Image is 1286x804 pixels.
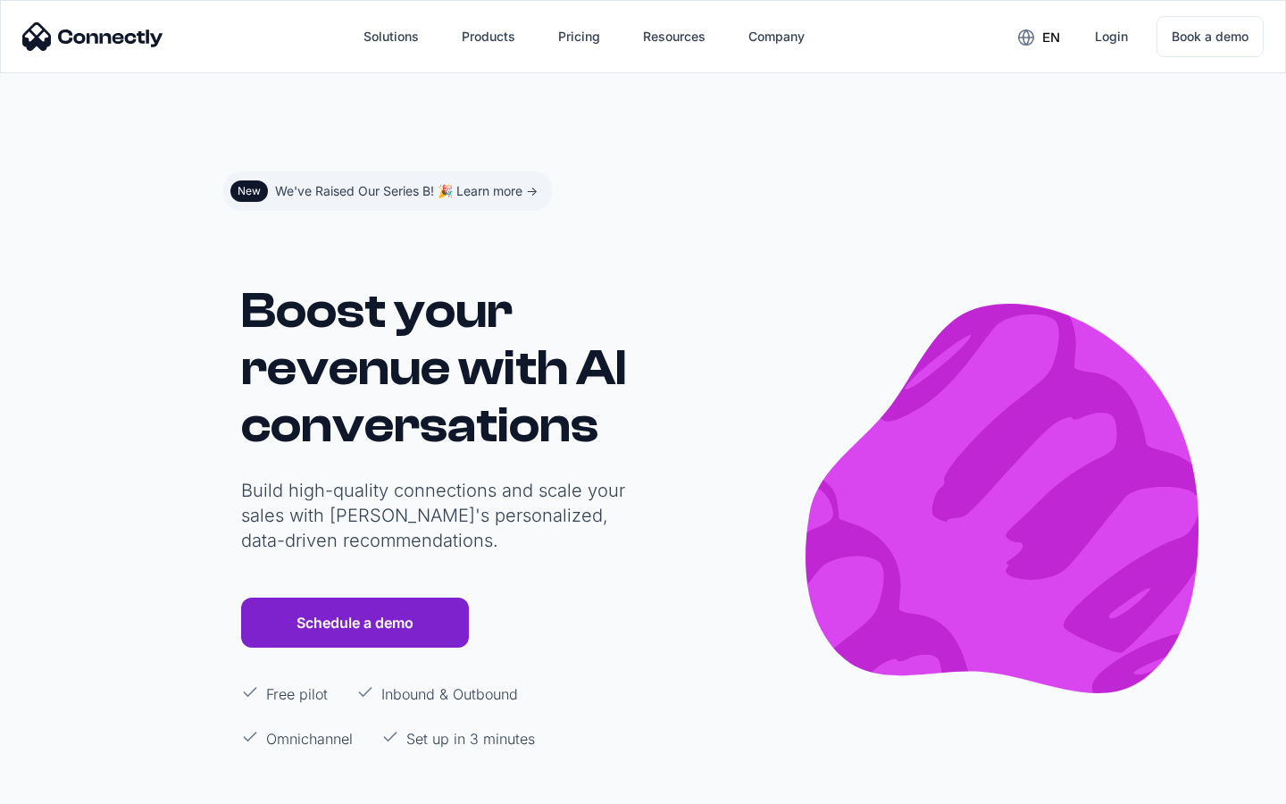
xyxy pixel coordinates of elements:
[275,179,538,204] div: We've Raised Our Series B! 🎉 Learn more ->
[558,24,600,49] div: Pricing
[241,478,634,553] p: Build high-quality connections and scale your sales with [PERSON_NAME]'s personalized, data-drive...
[241,598,469,648] a: Schedule a demo
[748,24,805,49] div: Company
[241,282,634,454] h1: Boost your revenue with AI conversations
[266,683,328,705] p: Free pilot
[544,15,614,58] a: Pricing
[1042,25,1060,50] div: en
[406,728,535,750] p: Set up in 3 minutes
[238,184,261,198] div: New
[1095,24,1128,49] div: Login
[1157,16,1264,57] a: Book a demo
[363,24,419,49] div: Solutions
[381,683,518,705] p: Inbound & Outbound
[1081,15,1142,58] a: Login
[223,172,552,211] a: NewWe've Raised Our Series B! 🎉 Learn more ->
[36,773,107,798] ul: Language list
[266,728,353,750] p: Omnichannel
[643,24,706,49] div: Resources
[462,24,515,49] div: Products
[22,22,163,51] img: Connectly Logo
[18,771,107,798] aside: Language selected: English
